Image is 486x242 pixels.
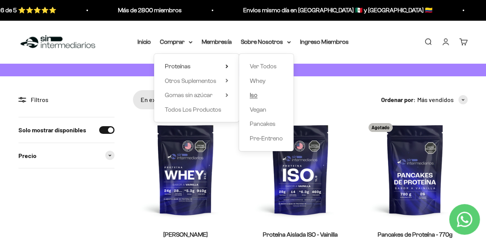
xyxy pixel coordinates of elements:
a: Vegan [250,104,283,114]
a: Pre-Entreno [250,133,283,143]
span: Pancakes [250,120,275,127]
button: Más vendidos [417,95,468,105]
a: Inicio [138,38,151,45]
span: Whey [250,77,265,84]
summary: Otros Suplementos [165,76,228,86]
div: Filtros [18,95,114,105]
summary: Sobre Nosotros [241,37,291,47]
span: Vegan [250,106,266,112]
a: [PERSON_NAME] [163,231,208,238]
span: Otros Suplementos [165,77,216,84]
span: Ver Todos [250,63,277,69]
span: Ordenar por: [381,95,416,105]
span: Iso [250,92,257,98]
div: En existencia [133,90,195,109]
summary: Precio [18,143,114,168]
span: Gomas sin azúcar [165,92,212,98]
summary: Gomas sin azúcar [165,90,228,100]
a: Pancakes de Proteína - 770g [377,231,452,238]
p: Más de 2800 miembros [118,5,182,15]
span: Más vendidos [417,95,454,105]
summary: Comprar [160,37,192,47]
a: Ingreso Miembros [300,38,349,45]
span: Proteínas [165,63,191,69]
span: Todos Los Productos [165,106,221,112]
a: Whey [250,76,283,86]
label: Solo mostrar disponibles [18,125,86,135]
a: Pancakes [250,119,283,129]
a: Iso [250,90,283,100]
a: Ver Todos [250,61,283,71]
a: Membresía [202,38,232,45]
span: Precio [18,151,36,161]
a: Proteína Aislada ISO - Vainilla [263,231,338,238]
p: Envios mismo día en [GEOGRAPHIC_DATA] 🇲🇽 y [GEOGRAPHIC_DATA] 🇨🇴 [243,5,433,15]
span: Pre-Entreno [250,135,283,142]
summary: Proteínas [165,61,228,71]
a: Todos Los Productos [165,104,228,114]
